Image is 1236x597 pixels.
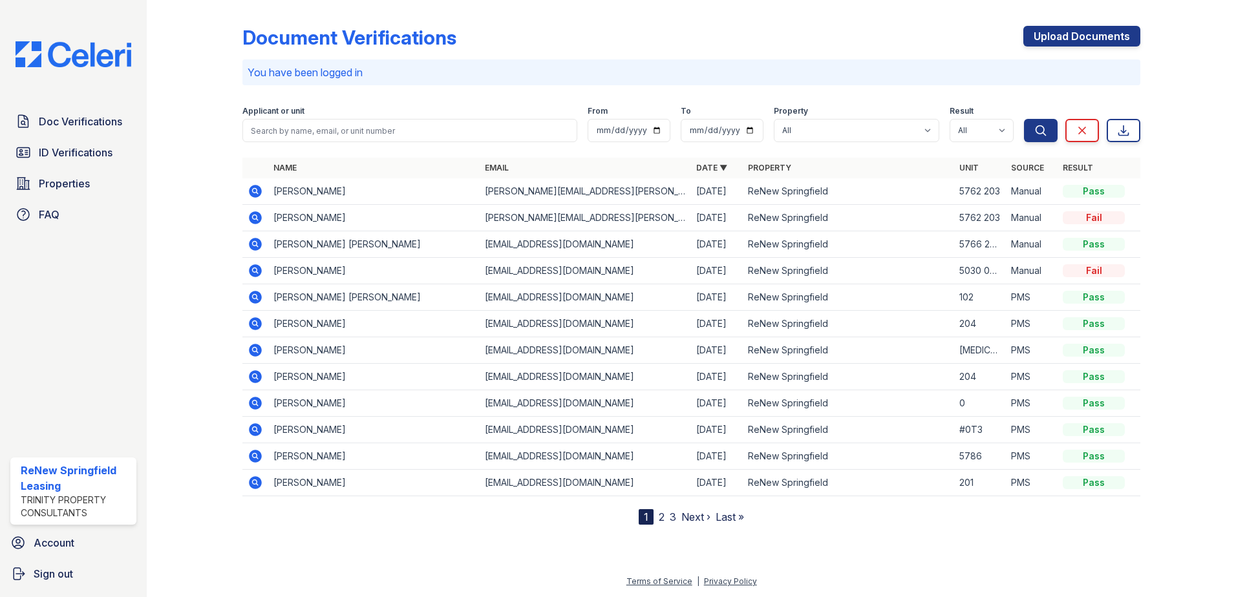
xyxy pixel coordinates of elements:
[5,41,142,67] img: CE_Logo_Blue-a8612792a0a2168367f1c8372b55b34899dd931a85d93a1a3d3e32e68fde9ad4.png
[681,106,691,116] label: To
[1063,264,1125,277] div: Fail
[743,443,954,470] td: ReNew Springfield
[480,231,691,258] td: [EMAIL_ADDRESS][DOMAIN_NAME]
[268,284,480,311] td: [PERSON_NAME] [PERSON_NAME]
[774,106,808,116] label: Property
[268,178,480,205] td: [PERSON_NAME]
[1063,185,1125,198] div: Pass
[954,258,1006,284] td: 5030 0T3
[10,109,136,134] a: Doc Verifications
[1006,417,1058,443] td: PMS
[954,284,1006,311] td: 102
[39,207,59,222] span: FAQ
[691,417,743,443] td: [DATE]
[480,258,691,284] td: [EMAIL_ADDRESS][DOMAIN_NAME]
[639,509,654,525] div: 1
[691,311,743,337] td: [DATE]
[242,119,577,142] input: Search by name, email, or unit number
[1006,470,1058,496] td: PMS
[1063,238,1125,251] div: Pass
[954,443,1006,470] td: 5786
[954,231,1006,258] td: 5766 204
[268,231,480,258] td: [PERSON_NAME] [PERSON_NAME]
[1006,364,1058,390] td: PMS
[268,258,480,284] td: [PERSON_NAME]
[743,311,954,337] td: ReNew Springfield
[39,176,90,191] span: Properties
[954,205,1006,231] td: 5762 203
[248,65,1135,80] p: You have been logged in
[1063,344,1125,357] div: Pass
[1063,317,1125,330] div: Pass
[704,576,757,586] a: Privacy Policy
[1023,26,1140,47] a: Upload Documents
[670,510,676,523] a: 3
[954,470,1006,496] td: 201
[21,494,131,519] div: Trinity Property Consultants
[743,470,954,496] td: ReNew Springfield
[10,171,136,196] a: Properties
[39,114,122,129] span: Doc Verifications
[1063,397,1125,410] div: Pass
[1006,390,1058,417] td: PMS
[1006,205,1058,231] td: Manual
[743,258,954,284] td: ReNew Springfield
[5,530,142,556] a: Account
[480,417,691,443] td: [EMAIL_ADDRESS][DOMAIN_NAME]
[659,510,665,523] a: 2
[691,390,743,417] td: [DATE]
[743,231,954,258] td: ReNew Springfield
[10,140,136,165] a: ID Verifications
[1063,211,1125,224] div: Fail
[480,390,691,417] td: [EMAIL_ADDRESS][DOMAIN_NAME]
[691,337,743,364] td: [DATE]
[10,202,136,227] a: FAQ
[954,178,1006,205] td: 5762 203
[1006,284,1058,311] td: PMS
[480,178,691,205] td: [PERSON_NAME][EMAIL_ADDRESS][PERSON_NAME][DOMAIN_NAME]
[268,205,480,231] td: [PERSON_NAME]
[954,311,1006,337] td: 204
[626,576,692,586] a: Terms of Service
[716,510,744,523] a: Last »
[743,178,954,205] td: ReNew Springfield
[1006,337,1058,364] td: PMS
[242,106,304,116] label: Applicant or unit
[34,566,73,581] span: Sign out
[268,337,480,364] td: [PERSON_NAME]
[1006,178,1058,205] td: Manual
[34,535,74,550] span: Account
[480,205,691,231] td: [PERSON_NAME][EMAIL_ADDRESS][PERSON_NAME][DOMAIN_NAME]
[268,364,480,390] td: [PERSON_NAME]
[242,26,456,49] div: Document Verifications
[1063,291,1125,304] div: Pass
[5,561,142,587] a: Sign out
[743,417,954,443] td: ReNew Springfield
[268,311,480,337] td: [PERSON_NAME]
[697,576,699,586] div: |
[691,205,743,231] td: [DATE]
[1063,450,1125,463] div: Pass
[273,163,297,173] a: Name
[268,417,480,443] td: [PERSON_NAME]
[691,364,743,390] td: [DATE]
[1006,443,1058,470] td: PMS
[268,470,480,496] td: [PERSON_NAME]
[681,510,710,523] a: Next ›
[743,364,954,390] td: ReNew Springfield
[1063,476,1125,489] div: Pass
[691,470,743,496] td: [DATE]
[39,145,112,160] span: ID Verifications
[1063,423,1125,436] div: Pass
[748,163,791,173] a: Property
[950,106,974,116] label: Result
[691,231,743,258] td: [DATE]
[696,163,727,173] a: Date ▼
[1006,311,1058,337] td: PMS
[21,463,131,494] div: ReNew Springfield Leasing
[691,284,743,311] td: [DATE]
[959,163,979,173] a: Unit
[743,390,954,417] td: ReNew Springfield
[691,258,743,284] td: [DATE]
